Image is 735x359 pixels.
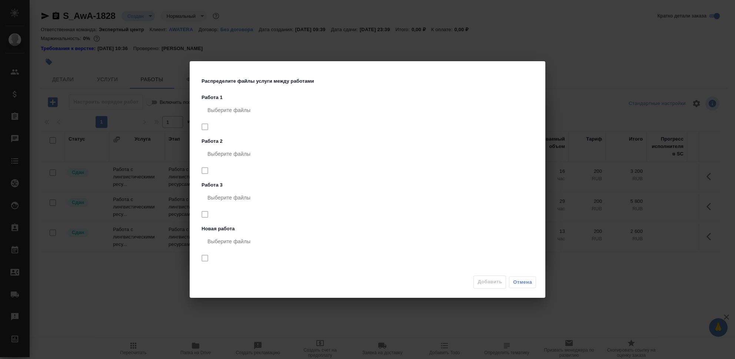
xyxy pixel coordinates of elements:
div: Выберите файлы [202,233,536,250]
div: Выберите файлы [202,145,536,163]
p: Работа 2 [202,138,536,145]
p: Работа 1 [202,94,536,101]
p: Распределите файлы услуги между работами [202,78,318,85]
p: Работа 3 [202,181,536,189]
span: Отмена [513,279,532,286]
p: Новая работа [202,225,536,233]
div: Выберите файлы [202,189,536,207]
button: Отмена [509,276,536,288]
div: Выберите файлы [202,101,536,119]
